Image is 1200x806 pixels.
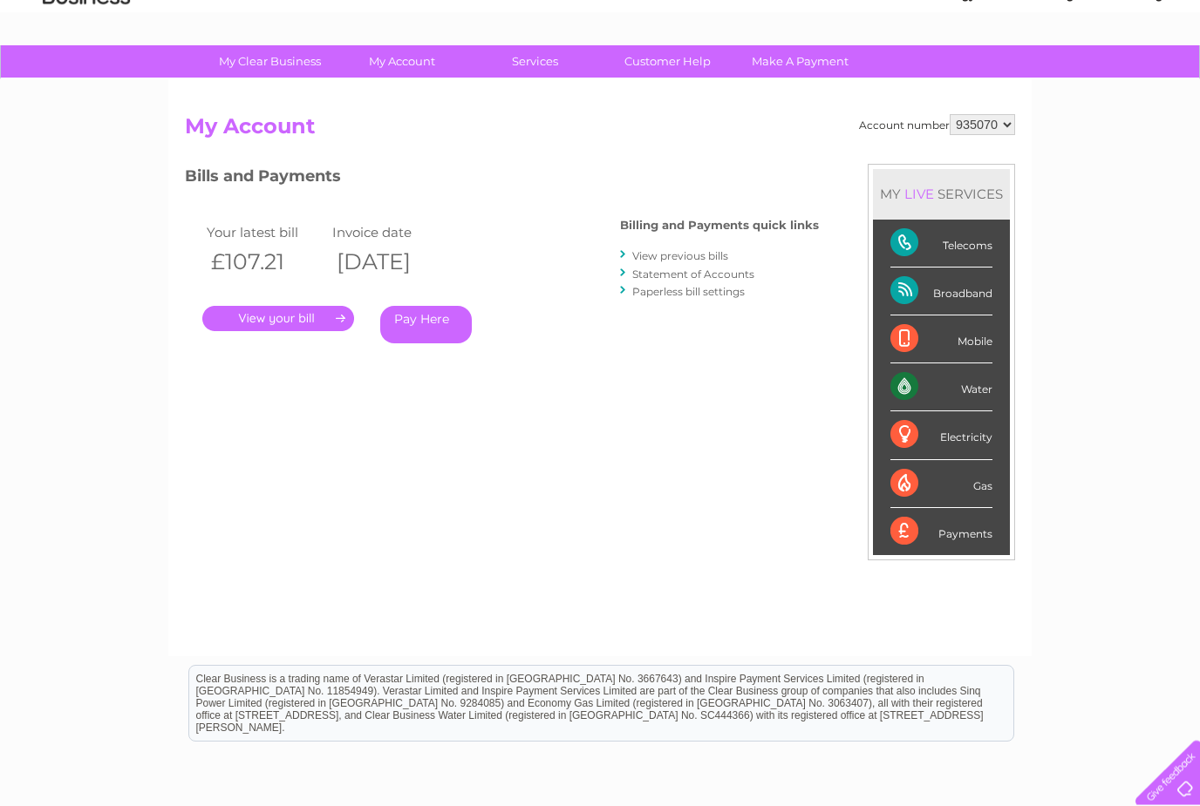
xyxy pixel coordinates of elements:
[893,74,926,87] a: Water
[937,74,975,87] a: Energy
[985,74,1038,87] a: Telecoms
[873,170,1010,220] div: MY SERVICES
[890,461,992,509] div: Gas
[463,46,607,78] a: Services
[890,268,992,316] div: Broadband
[331,46,474,78] a: My Account
[890,364,992,412] div: Water
[859,115,1015,136] div: Account number
[596,46,740,78] a: Customer Help
[198,46,342,78] a: My Clear Business
[202,307,354,332] a: .
[380,307,472,344] a: Pay Here
[1048,74,1074,87] a: Blog
[890,316,992,364] div: Mobile
[632,286,745,299] a: Paperless bill settings
[185,115,1015,148] h2: My Account
[202,221,328,245] td: Your latest bill
[185,165,819,195] h3: Bills and Payments
[202,245,328,281] th: £107.21
[632,250,728,263] a: View previous bills
[1084,74,1127,87] a: Contact
[328,221,453,245] td: Invoice date
[328,245,453,281] th: [DATE]
[890,412,992,460] div: Electricity
[620,220,819,233] h4: Billing and Payments quick links
[890,509,992,556] div: Payments
[728,46,872,78] a: Make A Payment
[1142,74,1183,87] a: Log out
[901,186,937,203] div: LIVE
[189,10,1013,85] div: Clear Business is a trading name of Verastar Limited (registered in [GEOGRAPHIC_DATA] No. 3667643...
[42,45,131,98] img: logo.png
[871,9,992,30] a: 0333 014 3131
[632,268,754,281] a: Statement of Accounts
[890,220,992,268] div: Telecoms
